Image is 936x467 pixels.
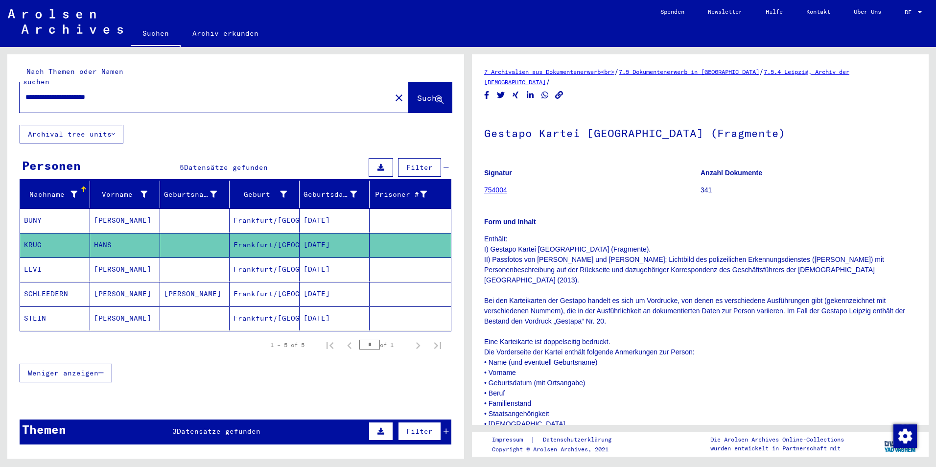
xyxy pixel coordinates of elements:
mat-cell: [PERSON_NAME] [90,282,160,306]
span: Suche [417,93,442,103]
mat-header-cell: Prisoner # [370,181,451,208]
button: Copy link [554,89,564,101]
mat-header-cell: Nachname [20,181,90,208]
span: / [759,67,764,76]
mat-header-cell: Vorname [90,181,160,208]
mat-cell: [PERSON_NAME] [90,257,160,281]
button: Share on LinkedIn [525,89,536,101]
a: Suchen [131,22,181,47]
mat-cell: BUNY [20,209,90,233]
div: Nachname [24,187,90,202]
a: 7 Archivalien aus Dokumentenerwerb<br> [484,68,614,75]
div: Prisoner # [374,189,427,200]
button: Share on Xing [511,89,521,101]
mat-label: Nach Themen oder Namen suchen [23,67,123,86]
span: Filter [406,163,433,172]
button: Last page [428,335,447,355]
mat-cell: [DATE] [300,209,370,233]
a: Datenschutzerklärung [535,435,623,445]
div: Vorname [94,187,160,202]
mat-cell: [DATE] [300,233,370,257]
mat-cell: STEIN [20,306,90,330]
div: Geburt‏ [234,187,299,202]
div: | [492,435,623,445]
button: Clear [389,88,409,107]
p: Die Arolsen Archives Online-Collections [710,435,844,444]
button: Share on Twitter [496,89,506,101]
a: 754004 [484,186,507,194]
mat-cell: Frankfurt/[GEOGRAPHIC_DATA] [230,282,300,306]
mat-cell: HANS [90,233,160,257]
button: First page [320,335,340,355]
button: Filter [398,422,441,441]
mat-cell: [DATE] [300,257,370,281]
a: Impressum [492,435,531,445]
span: 5 [180,163,184,172]
mat-header-cell: Geburt‏ [230,181,300,208]
span: Datensätze gefunden [177,427,260,436]
mat-icon: close [393,92,405,104]
mat-cell: Frankfurt/[GEOGRAPHIC_DATA] [230,306,300,330]
mat-cell: [PERSON_NAME] [90,209,160,233]
button: Suche [409,82,452,113]
mat-cell: Frankfurt/[GEOGRAPHIC_DATA] [230,233,300,257]
button: Archival tree units [20,125,123,143]
mat-cell: [DATE] [300,306,370,330]
button: Weniger anzeigen [20,364,112,382]
mat-header-cell: Geburtsdatum [300,181,370,208]
mat-cell: Frankfurt/[GEOGRAPHIC_DATA] [230,209,300,233]
mat-cell: [DATE] [300,282,370,306]
b: Form und Inhalt [484,218,536,226]
div: Geburtsdatum [304,187,369,202]
span: / [614,67,619,76]
div: Zustimmung ändern [893,424,916,447]
span: / [546,77,550,86]
button: Share on WhatsApp [540,89,550,101]
p: 341 [701,185,916,195]
mat-cell: Frankfurt/[GEOGRAPHIC_DATA] [230,257,300,281]
span: Filter [406,427,433,436]
div: 1 – 5 of 5 [270,341,304,350]
img: yv_logo.png [882,432,919,456]
span: Weniger anzeigen [28,369,98,377]
mat-cell: [PERSON_NAME] [160,282,230,306]
mat-cell: [PERSON_NAME] [90,306,160,330]
div: Geburtsname [164,189,217,200]
button: Previous page [340,335,359,355]
mat-header-cell: Geburtsname [160,181,230,208]
b: Anzahl Dokumente [701,169,762,177]
b: Signatur [484,169,512,177]
p: wurden entwickelt in Partnerschaft mit [710,444,844,453]
button: Share on Facebook [482,89,492,101]
div: Nachname [24,189,77,200]
a: Archiv erkunden [181,22,270,45]
a: 7.5 Dokumentenerwerb in [GEOGRAPHIC_DATA] [619,68,759,75]
img: Zustimmung ändern [893,424,917,448]
button: Next page [408,335,428,355]
h1: Gestapo Kartei [GEOGRAPHIC_DATA] (Fragmente) [484,111,916,154]
button: Filter [398,158,441,177]
div: Personen [22,157,81,174]
span: 3 [172,427,177,436]
mat-cell: SCHLEEDERN [20,282,90,306]
span: Datensätze gefunden [184,163,268,172]
div: Prisoner # [374,187,439,202]
p: Copyright © Arolsen Archives, 2021 [492,445,623,454]
div: Themen [22,420,66,438]
span: DE [905,9,915,16]
div: Vorname [94,189,147,200]
div: Geburtsdatum [304,189,357,200]
img: Arolsen_neg.svg [8,9,123,34]
mat-cell: LEVI [20,257,90,281]
mat-cell: KRUG [20,233,90,257]
div: of 1 [359,340,408,350]
div: Geburtsname [164,187,230,202]
div: Geburt‏ [234,189,287,200]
